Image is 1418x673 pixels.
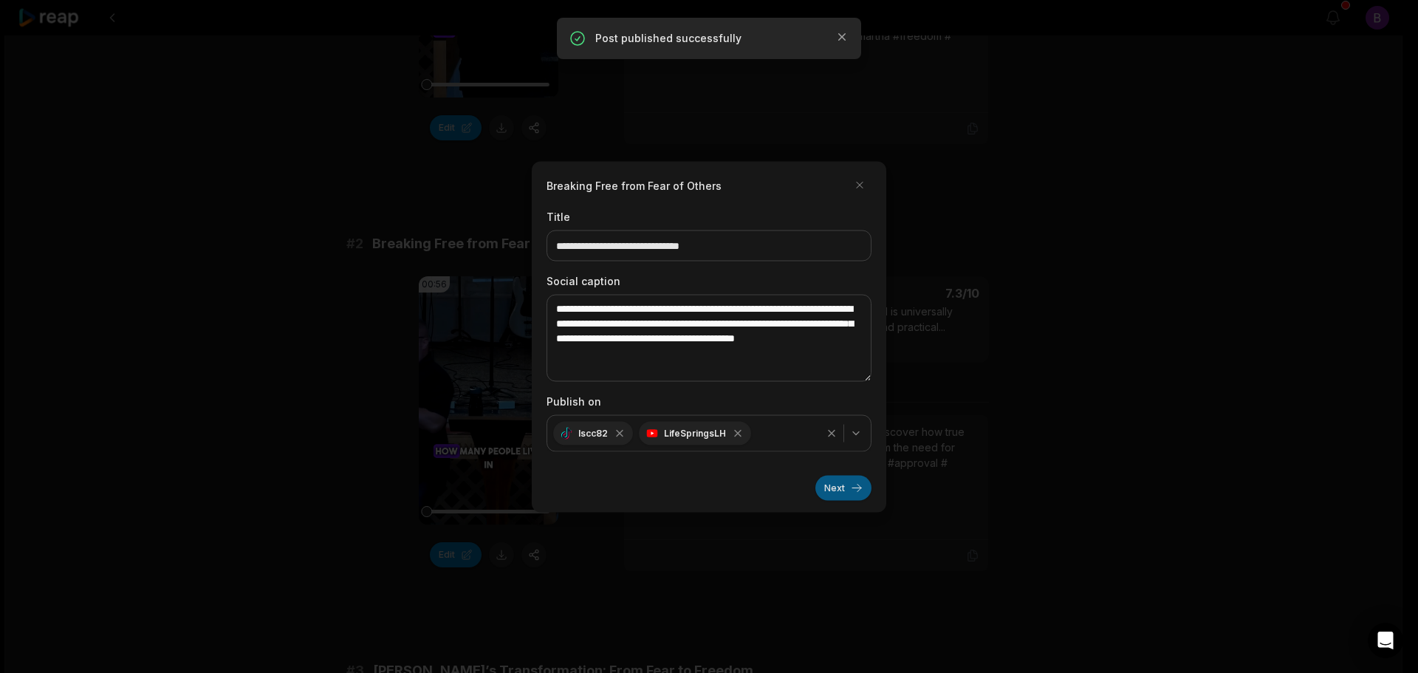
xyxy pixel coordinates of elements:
[595,31,823,46] p: Post published successfully
[639,421,751,445] div: LifeSpringsLH
[547,414,871,451] button: lscc82LifeSpringsLH
[553,421,633,445] div: lscc82
[815,475,871,500] button: Next
[547,177,722,193] h2: Breaking Free from Fear of Others
[547,208,871,224] label: Title
[547,393,871,409] label: Publish on
[547,273,871,288] label: Social caption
